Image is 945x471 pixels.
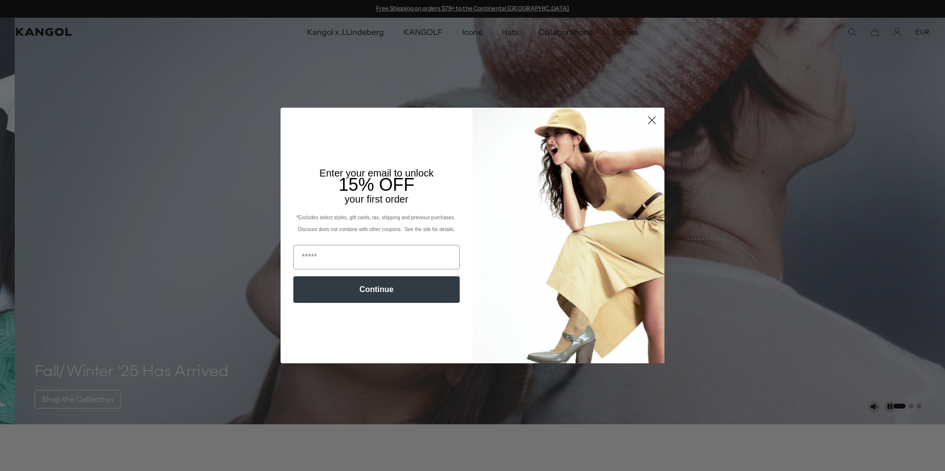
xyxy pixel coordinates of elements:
[339,175,414,195] span: 15% OFF
[319,168,434,178] span: Enter your email to unlock
[472,108,664,363] img: 93be19ad-e773-4382-80b9-c9d740c9197f.jpeg
[345,194,408,205] span: your first order
[296,215,457,232] span: *Excludes select styles, gift cards, tax, shipping and previous purchases. Discount does not comb...
[293,276,460,303] button: Continue
[643,112,661,129] button: Close dialog
[293,245,460,269] input: Email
